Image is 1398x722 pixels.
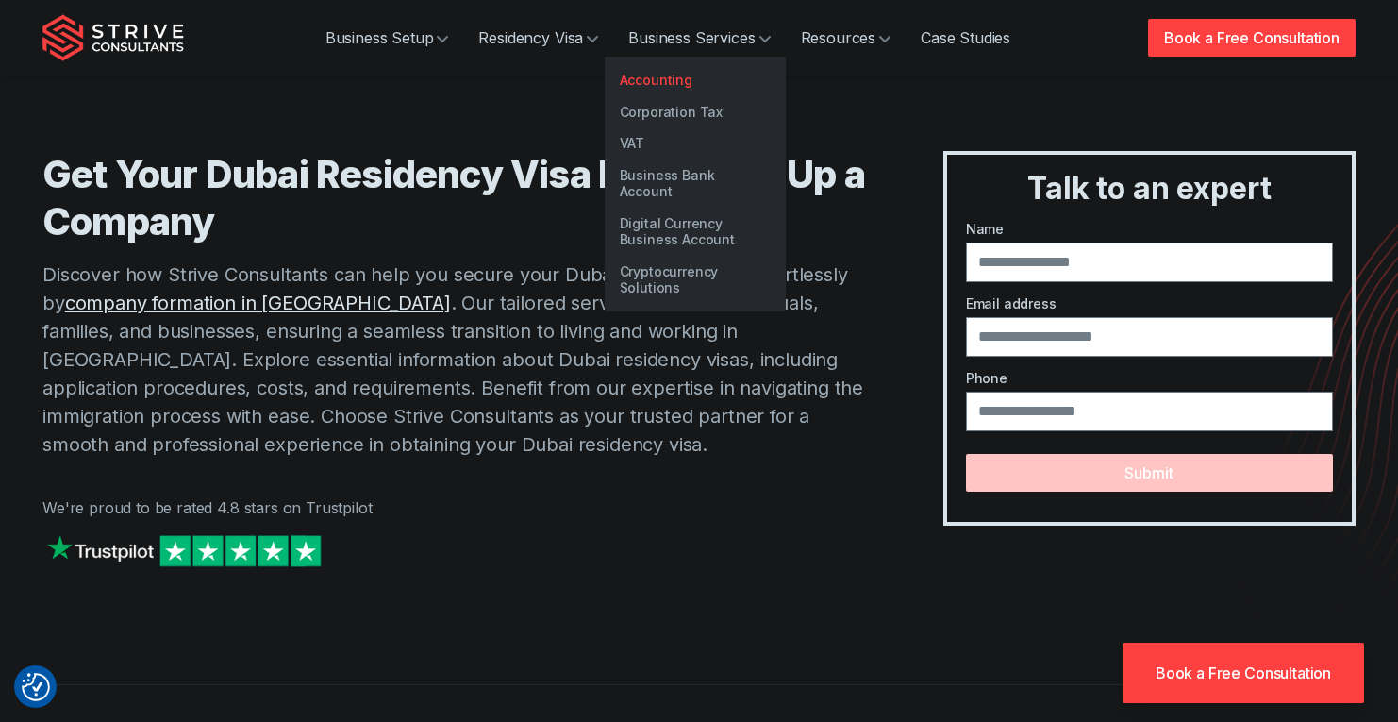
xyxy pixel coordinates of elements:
[42,14,184,61] img: Strive Consultants
[605,96,786,128] a: Corporation Tax
[605,208,786,256] a: Digital Currency Business Account
[605,256,786,304] a: Cryptocurrency Solutions
[42,151,868,245] h1: Get Your Dubai Residency Visa by Setting Up a Company
[613,19,785,57] a: Business Services
[966,294,1333,313] label: Email address
[605,160,786,208] a: Business Bank Account
[22,673,50,701] img: Revisit consent button
[966,454,1333,492] button: Submit
[1123,643,1364,703] a: Book a Free Consultation
[42,260,868,459] p: Discover how Strive Consultants can help you secure your Dubai residency visa effortlessly by . O...
[966,368,1333,388] label: Phone
[42,530,325,571] img: Strive on Trustpilot
[310,19,464,57] a: Business Setup
[955,170,1344,208] h3: Talk to an expert
[65,292,451,314] a: company formation in [GEOGRAPHIC_DATA]
[42,496,868,519] p: We're proud to be rated 4.8 stars on Trustpilot
[463,19,613,57] a: Residency Visa
[786,19,907,57] a: Resources
[605,127,786,160] a: VAT
[22,673,50,701] button: Consent Preferences
[1148,19,1356,57] a: Book a Free Consultation
[966,219,1333,239] label: Name
[605,64,786,96] a: Accounting
[906,19,1025,57] a: Case Studies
